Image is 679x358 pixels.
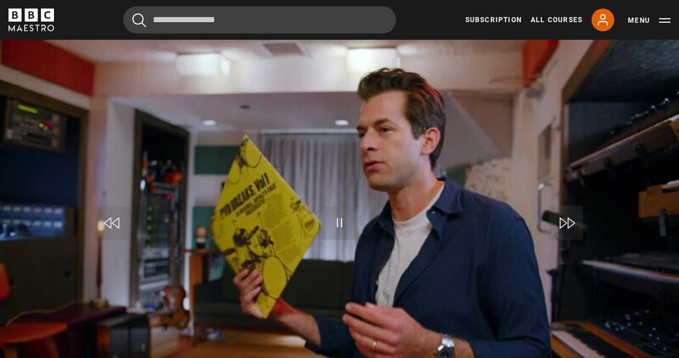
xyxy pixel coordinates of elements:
svg: BBC Maestro [9,9,54,31]
a: All Courses [531,15,582,25]
a: Subscription [465,15,522,25]
input: Search [123,6,396,34]
button: Submit the search query [132,13,146,27]
button: Toggle navigation [628,15,670,26]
